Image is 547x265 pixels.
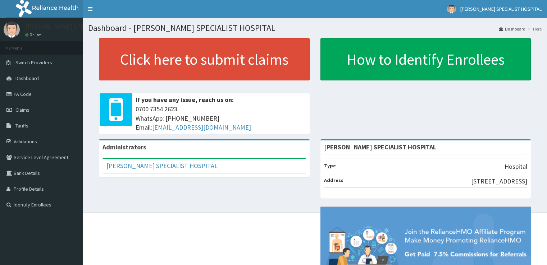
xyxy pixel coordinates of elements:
p: Hospital [505,162,527,171]
a: Click here to submit claims [99,38,310,80]
strong: [PERSON_NAME] SPECIALIST HOSPITAL [324,143,436,151]
li: Here [526,26,542,32]
a: [PERSON_NAME] SPECIALIST HOSPITAL [106,162,218,170]
span: Dashboard [15,75,39,82]
a: [EMAIL_ADDRESS][DOMAIN_NAME] [152,123,251,131]
span: 0700 7354 2623 WhatsApp: [PHONE_NUMBER] Email: [136,104,306,132]
img: User Image [4,22,20,38]
h1: Dashboard - [PERSON_NAME] SPECIALIST HOSPITAL [88,23,542,33]
span: Claims [15,107,29,113]
p: [PERSON_NAME] SPECIALIST HOSPITAL [25,23,135,30]
b: If you have any issue, reach us on: [136,96,234,104]
b: Administrators [102,143,146,151]
span: Switch Providers [15,59,52,66]
a: Online [25,32,42,37]
a: How to Identify Enrollees [320,38,531,80]
p: [STREET_ADDRESS] [471,177,527,186]
a: Dashboard [499,26,525,32]
b: Address [324,177,343,183]
span: [PERSON_NAME] SPECIALIST HOSPITAL [460,6,542,12]
span: Tariffs [15,122,28,129]
img: User Image [447,5,456,14]
b: Type [324,162,336,169]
